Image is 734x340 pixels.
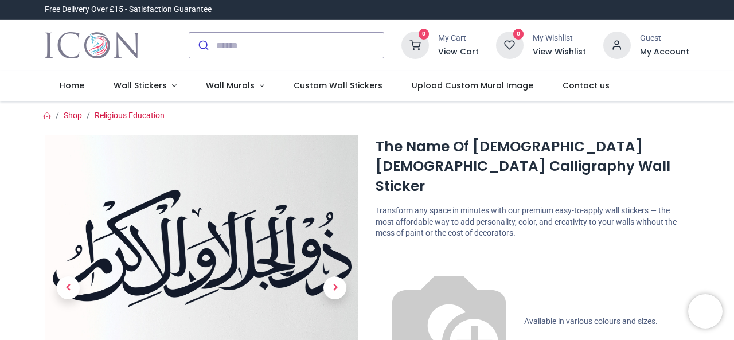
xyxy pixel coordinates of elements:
[524,316,658,326] span: Available in various colours and sizes.
[438,46,479,58] a: View Cart
[189,33,216,58] button: Submit
[412,80,533,91] span: Upload Custom Mural Image
[640,46,689,58] a: My Account
[438,33,479,44] div: My Cart
[376,137,689,196] h1: The Name Of [DEMOGRAPHIC_DATA] [DEMOGRAPHIC_DATA] Calligraphy Wall Sticker
[323,276,346,299] span: Next
[60,80,84,91] span: Home
[64,111,82,120] a: Shop
[114,80,167,91] span: Wall Stickers
[401,40,429,49] a: 0
[448,4,689,15] iframe: Customer reviews powered by Trustpilot
[688,294,723,329] iframe: Brevo live chat
[513,29,524,40] sup: 0
[95,111,165,120] a: Religious Education
[496,40,524,49] a: 0
[206,80,255,91] span: Wall Murals
[533,33,586,44] div: My Wishlist
[419,29,430,40] sup: 0
[640,33,689,44] div: Guest
[45,29,139,61] img: Icon Wall Stickers
[57,276,80,299] span: Previous
[533,46,586,58] a: View Wishlist
[294,80,382,91] span: Custom Wall Stickers
[563,80,610,91] span: Contact us
[99,71,192,101] a: Wall Stickers
[45,4,212,15] div: Free Delivery Over £15 - Satisfaction Guarantee
[376,205,689,239] p: Transform any space in minutes with our premium easy-to-apply wall stickers — the most affordable...
[45,29,139,61] a: Logo of Icon Wall Stickers
[191,71,279,101] a: Wall Murals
